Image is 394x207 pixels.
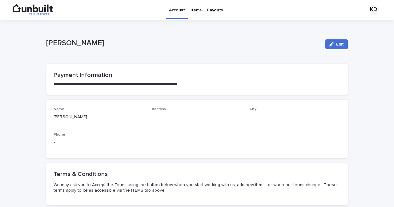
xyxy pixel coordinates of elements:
h2: Terms & Conditions [54,170,340,178]
p: We may ask you to Accept the Terms using the button below when you start working with us, add new... [54,182,340,193]
div: KD [369,5,379,15]
p: [PERSON_NAME] [54,114,144,120]
span: Name [54,107,64,111]
p: [PERSON_NAME] [46,39,320,48]
span: Phone [54,133,65,137]
span: City [250,107,256,111]
p: - [54,139,144,146]
p: - [152,114,243,120]
button: Edit [325,39,348,49]
span: Edit [336,42,344,46]
img: 6Gg1DZ9SNfQwBNZn6pXg [12,4,54,16]
p: - [250,114,340,120]
h2: Payment Information [54,71,340,79]
span: Address [152,107,166,111]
